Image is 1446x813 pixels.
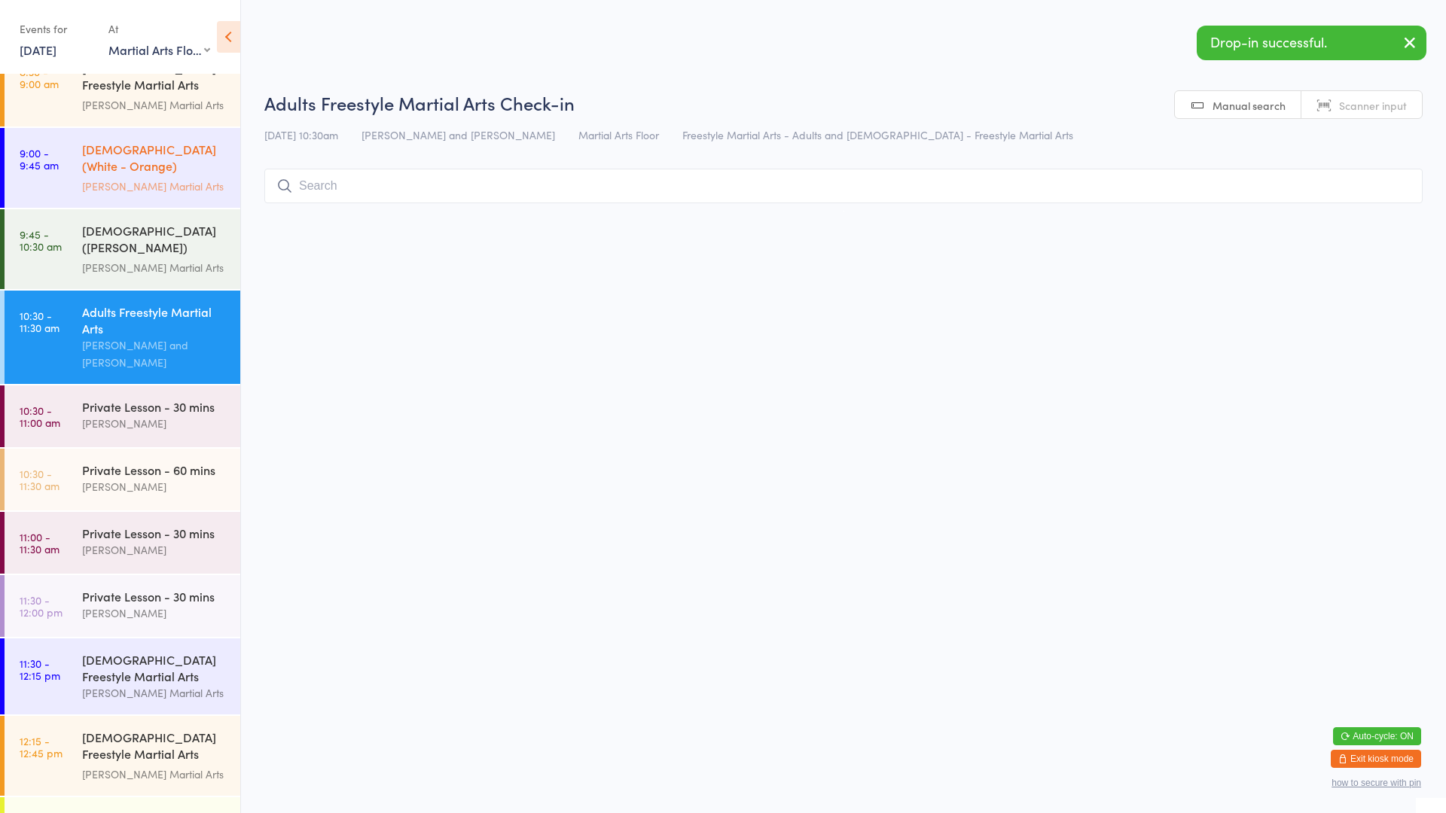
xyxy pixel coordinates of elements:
[82,766,227,783] div: [PERSON_NAME] Martial Arts
[5,128,240,208] a: 9:00 -9:45 am[DEMOGRAPHIC_DATA] (White - Orange) Freestyle Martial Arts[PERSON_NAME] Martial Arts
[5,638,240,714] a: 11:30 -12:15 pm[DEMOGRAPHIC_DATA] Freestyle Martial Arts[PERSON_NAME] Martial Arts
[20,735,63,759] time: 12:15 - 12:45 pm
[82,96,227,114] div: [PERSON_NAME] Martial Arts
[1339,98,1407,113] span: Scanner input
[82,59,227,96] div: [DEMOGRAPHIC_DATA] Freestyle Martial Arts (Little Heroes)
[82,336,227,371] div: [PERSON_NAME] and [PERSON_NAME]
[82,684,227,702] div: [PERSON_NAME] Martial Arts
[82,525,227,541] div: Private Lesson - 30 mins
[578,127,659,142] span: Martial Arts Floor
[108,17,210,41] div: At
[82,222,227,259] div: [DEMOGRAPHIC_DATA] ([PERSON_NAME]) Freestyle Martial Arts
[1332,778,1421,788] button: how to secure with pin
[82,541,227,559] div: [PERSON_NAME]
[108,41,210,58] div: Martial Arts Floor
[20,309,59,333] time: 10:30 - 11:30 am
[82,415,227,432] div: [PERSON_NAME]
[82,461,227,478] div: Private Lesson - 60 mins
[5,575,240,637] a: 11:30 -12:00 pmPrivate Lesson - 30 mins[PERSON_NAME]
[82,588,227,604] div: Private Lesson - 30 mins
[82,259,227,276] div: [PERSON_NAME] Martial Arts
[682,127,1073,142] span: Freestyle Martial Arts - Adults and [DEMOGRAPHIC_DATA] - Freestyle Martial Arts
[5,385,240,447] a: 10:30 -11:00 amPrivate Lesson - 30 mins[PERSON_NAME]
[1197,26,1426,60] div: Drop-in successful.
[82,141,227,178] div: [DEMOGRAPHIC_DATA] (White - Orange) Freestyle Martial Arts
[5,716,240,796] a: 12:15 -12:45 pm[DEMOGRAPHIC_DATA] Freestyle Martial Arts (Little Heroes)[PERSON_NAME] Martial Arts
[20,17,93,41] div: Events for
[5,512,240,574] a: 11:00 -11:30 amPrivate Lesson - 30 mins[PERSON_NAME]
[20,594,63,618] time: 11:30 - 12:00 pm
[20,404,60,428] time: 10:30 - 11:00 am
[1333,727,1421,745] button: Auto-cycle: ON
[20,228,62,252] time: 9:45 - 10:30 am
[82,478,227,495] div: [PERSON_NAME]
[20,531,59,555] time: 11:00 - 11:30 am
[5,449,240,510] a: 10:30 -11:30 amPrivate Lesson - 60 mins[PERSON_NAME]
[264,90,1423,115] h2: Adults Freestyle Martial Arts Check-in
[82,303,227,336] div: Adults Freestyle Martial Arts
[264,127,338,142] span: [DATE] 10:30am
[20,41,56,58] a: [DATE]
[82,398,227,415] div: Private Lesson - 30 mins
[5,209,240,289] a: 9:45 -10:30 am[DEMOGRAPHIC_DATA] ([PERSON_NAME]) Freestyle Martial Arts[PERSON_NAME] Martial Arts
[1331,750,1421,768] button: Exit kiosk mode
[20,657,60,681] time: 11:30 - 12:15 pm
[82,178,227,195] div: [PERSON_NAME] Martial Arts
[20,467,59,492] time: 10:30 - 11:30 am
[5,47,240,126] a: 8:30 -9:00 am[DEMOGRAPHIC_DATA] Freestyle Martial Arts (Little Heroes)[PERSON_NAME] Martial Arts
[20,147,59,171] time: 9:00 - 9:45 am
[20,65,59,90] time: 8:30 - 9:00 am
[82,651,227,684] div: [DEMOGRAPHIC_DATA] Freestyle Martial Arts
[1213,98,1286,113] span: Manual search
[82,729,227,766] div: [DEMOGRAPHIC_DATA] Freestyle Martial Arts (Little Heroes)
[264,169,1423,203] input: Search
[5,291,240,384] a: 10:30 -11:30 amAdults Freestyle Martial Arts[PERSON_NAME] and [PERSON_NAME]
[82,604,227,622] div: [PERSON_NAME]
[361,127,555,142] span: [PERSON_NAME] and [PERSON_NAME]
